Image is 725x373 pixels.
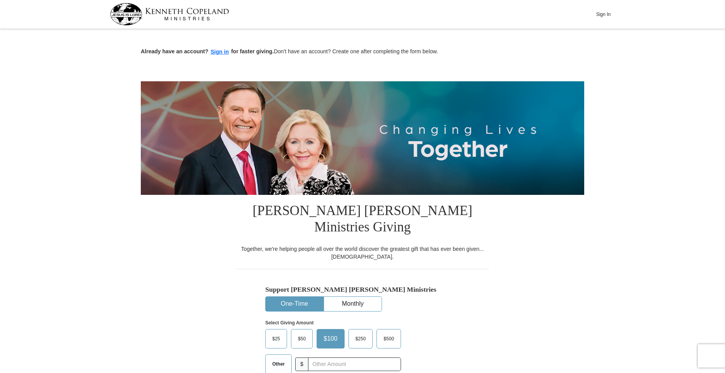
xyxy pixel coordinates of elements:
[266,297,323,311] button: One-Time
[141,47,584,56] p: Don't have an account? Create one after completing the form below.
[268,333,284,345] span: $25
[294,333,310,345] span: $50
[324,297,382,311] button: Monthly
[110,3,229,25] img: kcm-header-logo.svg
[380,333,398,345] span: $500
[141,48,274,54] strong: Already have an account? for faster giving.
[352,333,370,345] span: $250
[592,8,615,20] button: Sign In
[320,333,341,345] span: $100
[265,320,313,326] strong: Select Giving Amount
[265,285,460,294] h5: Support [PERSON_NAME] [PERSON_NAME] Ministries
[295,357,308,371] span: $
[268,358,289,370] span: Other
[208,47,231,56] button: Sign in
[236,195,489,245] h1: [PERSON_NAME] [PERSON_NAME] Ministries Giving
[236,245,489,261] div: Together, we're helping people all over the world discover the greatest gift that has ever been g...
[308,357,401,371] input: Other Amount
